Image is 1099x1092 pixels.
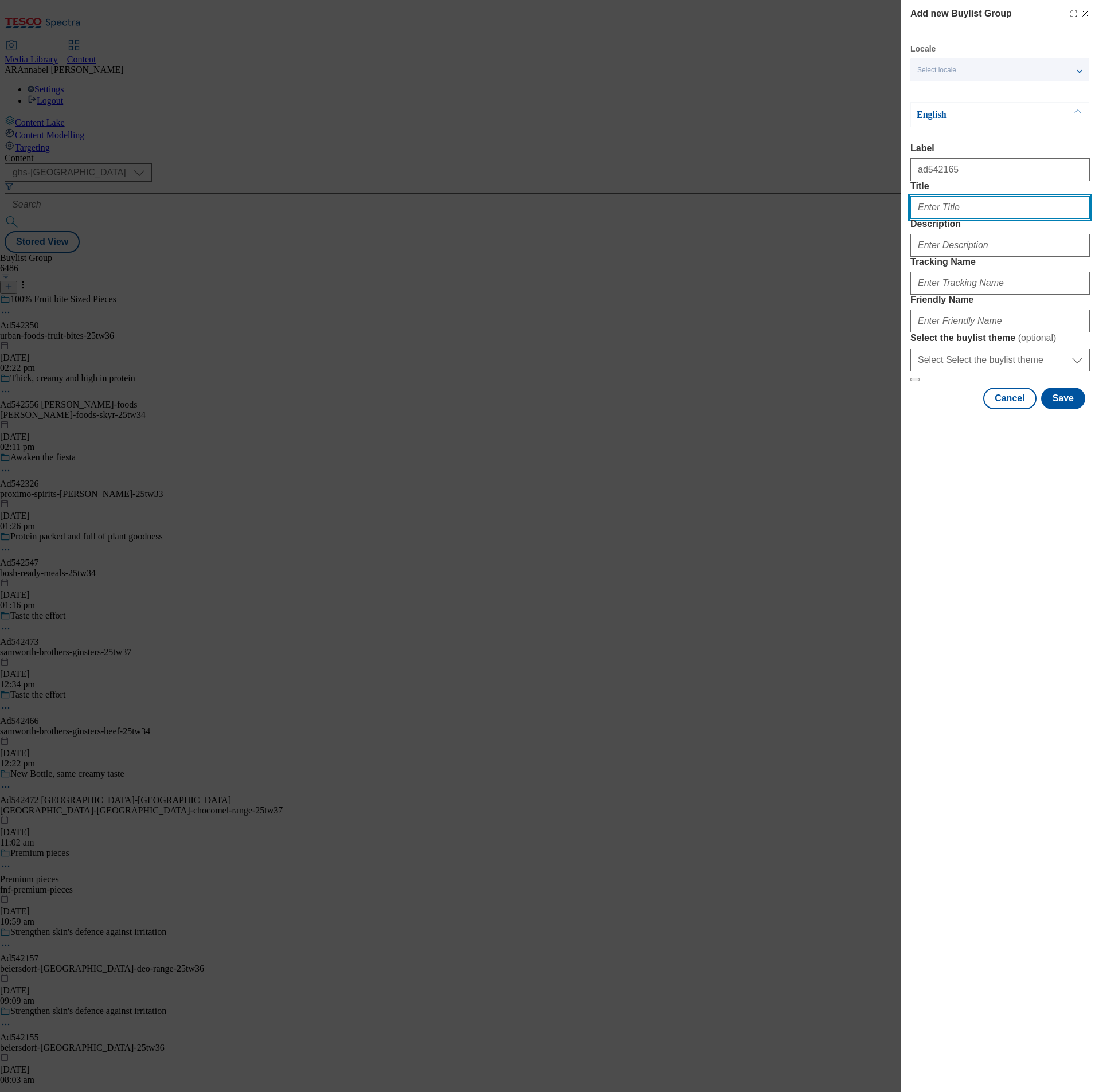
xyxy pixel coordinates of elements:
label: Locale [910,46,936,52]
input: Enter Title [910,196,1090,219]
button: Select locale [910,58,1089,81]
input: Enter Tracking Name [910,272,1090,295]
button: Save [1041,388,1085,409]
label: Description [910,219,1090,229]
input: Enter Description [910,234,1090,257]
span: Select locale [917,66,956,75]
label: Label [910,143,1090,154]
label: Title [910,181,1090,191]
label: Select the buylist theme [910,332,1090,344]
span: ( optional ) [1018,333,1057,343]
input: Enter Label [910,158,1090,181]
h4: Add new Buylist Group [910,7,1012,21]
label: Tracking Name [910,257,1090,267]
label: Friendly Name [910,295,1090,305]
input: Enter Friendly Name [910,310,1090,332]
p: English [917,109,1037,120]
button: Cancel [983,388,1036,409]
